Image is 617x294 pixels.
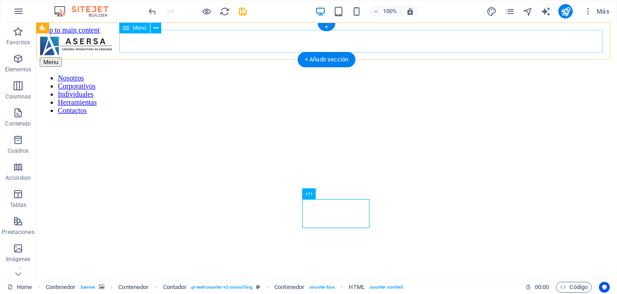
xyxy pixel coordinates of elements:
span: Haz clic para seleccionar y doble clic para editar [46,282,76,293]
i: Publicar [561,6,571,17]
span: Menú [133,25,146,31]
a: Skip to main content [4,4,64,11]
i: Navegador [523,6,533,17]
span: Código [560,282,588,293]
p: Imágenes [6,256,30,263]
nav: breadcrumb [46,282,403,293]
i: Este elemento contiene un fondo [99,285,104,289]
button: Usercentrics [599,282,610,293]
h6: 100% [383,6,397,17]
span: 00 00 [535,282,549,293]
button: Código [556,282,592,293]
h6: Tiempo de la sesión [525,282,549,293]
span: . preset-counter-v2-consulting [190,282,252,293]
i: Este elemento es un preajuste personalizable [256,285,260,289]
p: Favoritos [6,39,30,46]
p: Accordion [5,174,31,182]
i: Al redimensionar, ajustar el nivel de zoom automáticamente para ajustarse al dispositivo elegido. [406,7,414,15]
button: text_generator [540,6,551,17]
p: Tablas [10,201,27,209]
i: Deshacer: Cambiar orientación (Ctrl+Z) [147,6,158,17]
button: save [237,6,248,17]
i: Volver a cargar página [220,6,230,17]
a: Haz clic para cancelar la selección y doble clic para abrir páginas [7,282,32,293]
div: + Añadir sección [298,52,355,67]
img: Editor Logo [52,6,120,17]
i: Páginas (Ctrl+Alt+S) [505,6,515,17]
div: + [318,23,335,31]
span: Haz clic para seleccionar y doble clic para editar [118,282,149,293]
p: Elementos [5,66,31,73]
p: Cuadros [8,147,29,154]
span: . counter-box [308,282,335,293]
span: . counter-content [369,282,403,293]
button: publish [558,4,573,19]
p: Columnas [5,93,31,100]
span: Haz clic para seleccionar y doble clic para editar [163,282,187,293]
button: Más [580,4,613,19]
p: Prestaciones [2,229,34,236]
button: 100% [369,6,401,17]
span: . banner [79,282,96,293]
button: undo [147,6,158,17]
span: Haz clic para seleccionar y doble clic para editar [349,282,365,293]
i: Guardar (Ctrl+S) [238,6,248,17]
span: : [541,284,542,290]
button: reload [219,6,230,17]
i: Diseño (Ctrl+Alt+Y) [486,6,497,17]
span: Haz clic para seleccionar y doble clic para editar [274,282,304,293]
button: design [486,6,497,17]
button: Haz clic para salir del modo de previsualización y seguir editando [201,6,212,17]
button: navigator [522,6,533,17]
i: AI Writer [541,6,551,17]
p: Contenido [5,120,31,127]
span: Más [584,7,609,16]
button: pages [504,6,515,17]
